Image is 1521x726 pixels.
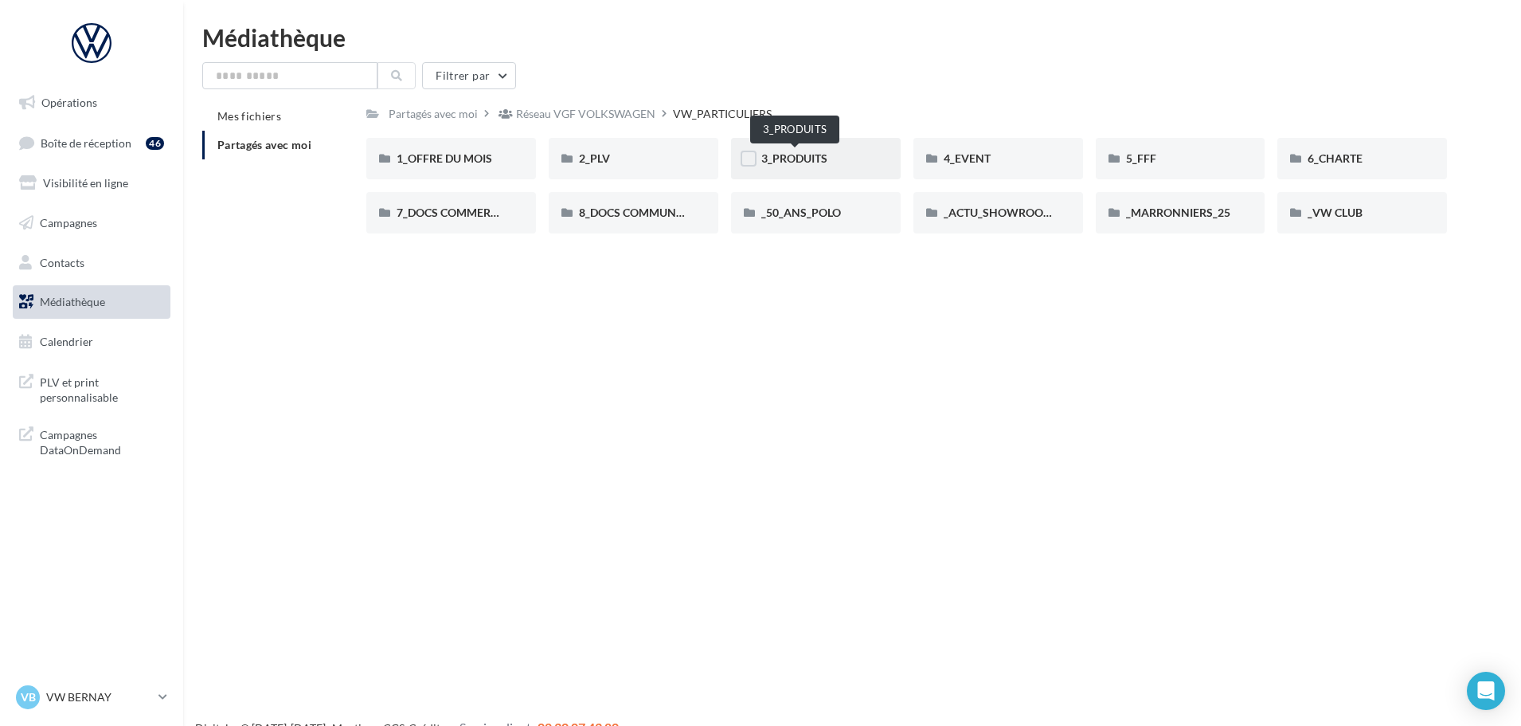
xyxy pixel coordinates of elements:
[10,167,174,200] a: Visibilité en ligne
[761,206,841,219] span: _50_ANS_POLO
[944,151,991,165] span: 4_EVENT
[1126,151,1156,165] span: 5_FFF
[40,216,97,230] span: Campagnes
[40,371,164,406] span: PLV et print personnalisable
[1126,206,1230,219] span: _MARRONNIERS_25
[10,246,174,280] a: Contacts
[40,295,105,308] span: Médiathèque
[1308,206,1363,219] span: _VW CLUB
[422,62,516,89] button: Filtrer par
[10,285,174,319] a: Médiathèque
[10,418,174,465] a: Campagnes DataOnDemand
[10,325,174,359] a: Calendrier
[944,206,1054,219] span: _ACTU_SHOWROOM
[40,424,164,458] span: Campagnes DataOnDemand
[10,206,174,240] a: Campagnes
[41,135,131,149] span: Boîte de réception
[1467,672,1505,710] div: Open Intercom Messenger
[397,206,525,219] span: 7_DOCS COMMERCIAUX
[217,109,281,123] span: Mes fichiers
[217,138,311,151] span: Partagés avec moi
[673,106,772,122] div: VW_PARTICULIERS
[146,137,164,150] div: 46
[750,116,839,143] div: 3_PRODUITS
[202,26,1502,49] div: Médiathèque
[10,365,174,412] a: PLV et print personnalisable
[13,682,170,712] a: VB VW BERNAY
[389,106,478,122] div: Partagés avec moi
[10,86,174,120] a: Opérations
[40,335,93,348] span: Calendrier
[516,106,655,122] div: Réseau VGF VOLKSWAGEN
[579,206,721,219] span: 8_DOCS COMMUNICATION
[46,689,152,705] p: VW BERNAY
[761,151,827,165] span: 3_PRODUITS
[40,255,84,269] span: Contacts
[579,151,610,165] span: 2_PLV
[21,689,36,705] span: VB
[10,126,174,160] a: Boîte de réception46
[41,96,97,109] span: Opérations
[43,176,128,190] span: Visibilité en ligne
[397,151,492,165] span: 1_OFFRE DU MOIS
[1308,151,1363,165] span: 6_CHARTE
